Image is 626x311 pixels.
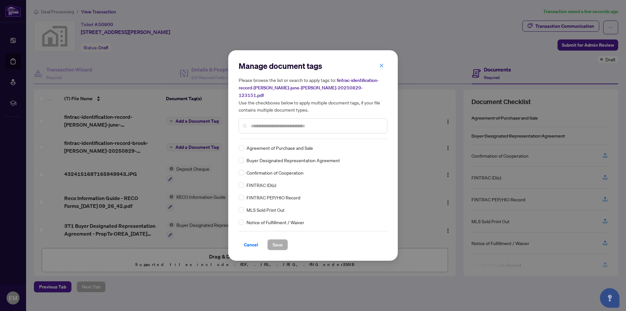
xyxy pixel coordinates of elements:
[239,77,379,98] span: fintrac-identification-record-[PERSON_NAME]-june-[PERSON_NAME]-20250829-123151.pdf
[246,206,285,213] span: MLS Sold Print Out
[239,239,263,250] button: Cancel
[246,194,300,201] span: FINTRAC PEP/HIO Record
[600,288,619,308] button: Open asap
[246,219,304,226] span: Notice of Fulfillment / Waiver
[246,169,304,176] span: Confirmation of Cooperation
[246,144,313,151] span: Agreement of Purchase and Sale
[246,157,340,164] span: Buyer Designated Representation Agreement
[244,240,258,250] span: Cancel
[267,239,288,250] button: Save
[239,76,387,113] h5: Please browse the list or search to apply tags to: Use the checkboxes below to apply multiple doc...
[239,61,387,71] h2: Manage document tags
[246,181,276,189] span: FINTRAC ID(s)
[379,63,384,68] span: close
